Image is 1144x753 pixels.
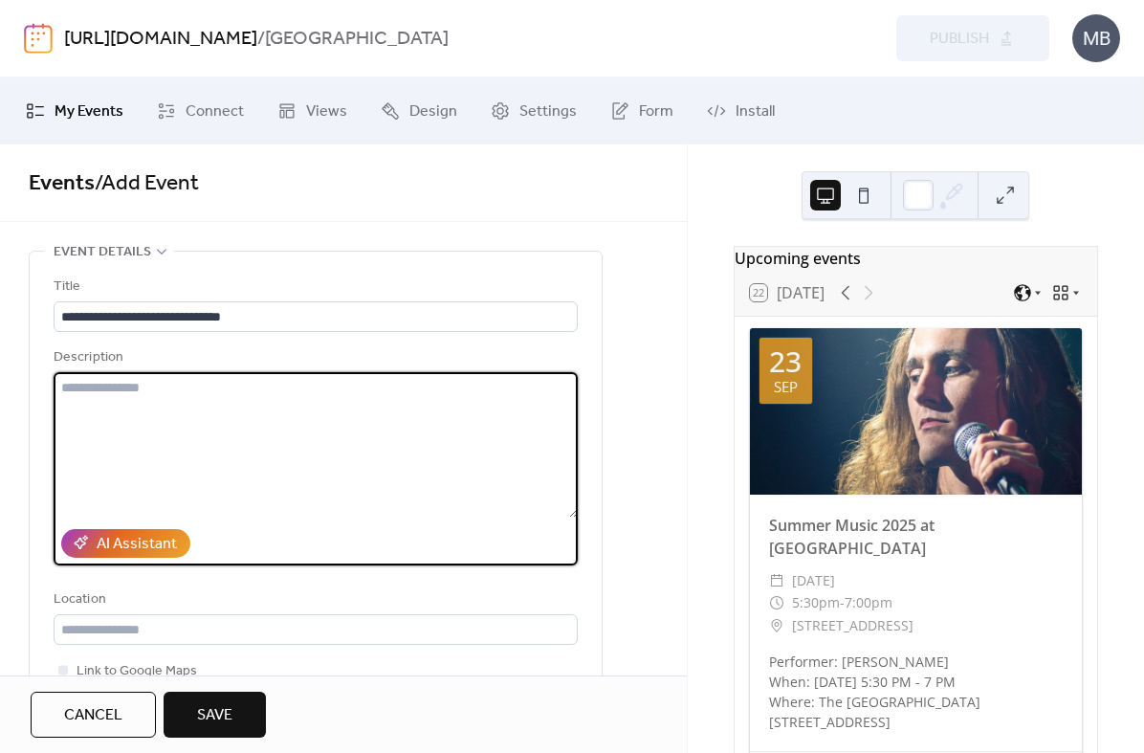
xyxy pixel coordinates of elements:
span: Views [306,100,347,123]
div: 23 [769,347,802,376]
span: Cancel [64,704,122,727]
span: [STREET_ADDRESS] [792,614,913,637]
a: Install [693,85,789,137]
span: 7:00pm [845,591,892,614]
div: Location [54,588,574,611]
span: Event details [54,241,151,264]
span: Settings [519,100,577,123]
span: Save [197,704,232,727]
a: My Events [11,85,138,137]
a: Views [263,85,362,137]
span: Connect [186,100,244,123]
b: [GEOGRAPHIC_DATA] [265,21,449,57]
span: Install [736,100,775,123]
button: Cancel [31,692,156,738]
span: - [840,591,845,614]
span: / Add Event [95,163,199,205]
a: Connect [143,85,258,137]
div: Summer Music 2025 at [GEOGRAPHIC_DATA] [750,514,1082,560]
div: Description [54,346,574,369]
span: My Events [55,100,123,123]
a: [URL][DOMAIN_NAME] [64,21,257,57]
div: ​ [769,614,784,637]
img: logo [24,23,53,54]
button: Save [164,692,266,738]
div: Title [54,276,574,299]
span: Form [639,100,673,123]
div: ​ [769,591,784,614]
span: Design [409,100,457,123]
div: MB [1072,14,1120,62]
a: Form [596,85,688,137]
button: AI Assistant [61,529,190,558]
b: / [257,21,265,57]
div: Performer: [PERSON_NAME] When: [DATE] 5:30 PM - 7 PM Where: The [GEOGRAPHIC_DATA] [STREET_ADDRESS] [750,652,1082,732]
span: [DATE] [792,569,835,592]
div: Upcoming events [735,247,1097,270]
div: AI Assistant [97,533,177,556]
span: 5:30pm [792,591,840,614]
span: Link to Google Maps [77,660,197,683]
div: Sep [774,380,798,394]
a: Design [366,85,472,137]
div: ​ [769,569,784,592]
a: Settings [476,85,591,137]
a: Events [29,163,95,205]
